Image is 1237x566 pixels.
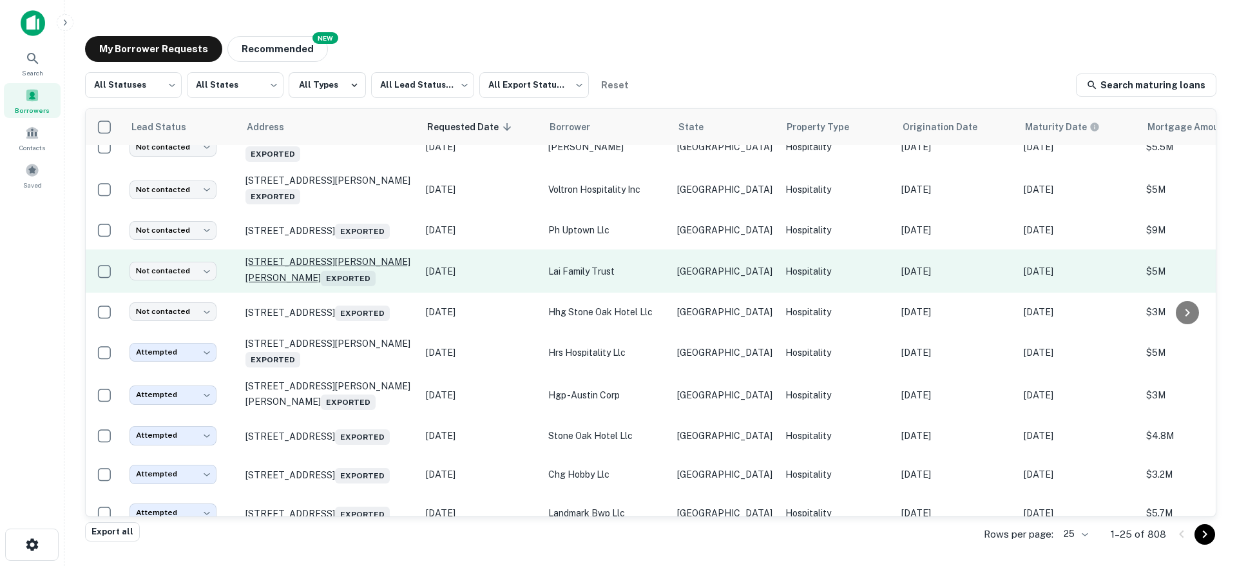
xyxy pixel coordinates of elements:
p: stone oak hotel llc [548,429,664,443]
div: Not contacted [129,302,216,321]
span: Exported [245,352,300,367]
p: Hospitality [785,506,888,520]
p: [DATE] [426,223,535,237]
button: All Types [289,72,366,98]
th: Property Type [779,109,895,145]
p: [DATE] [426,429,535,443]
p: hhg stone oak hotel llc [548,305,664,319]
th: State [671,109,779,145]
p: Hospitality [785,264,888,278]
p: ph uptown llc [548,223,664,237]
p: [DATE] [901,223,1011,237]
p: [DATE] [426,467,535,482]
span: Lead Status [131,119,203,135]
p: [GEOGRAPHIC_DATA] [677,264,772,278]
p: [DATE] [901,305,1011,319]
p: [DATE] [426,182,535,197]
p: [DATE] [1024,264,1133,278]
p: [STREET_ADDRESS][PERSON_NAME][PERSON_NAME] [245,380,413,410]
th: Maturity dates displayed may be estimated. Please contact the lender for the most accurate maturi... [1017,109,1140,145]
div: Not contacted [129,138,216,157]
p: [GEOGRAPHIC_DATA] [677,506,772,520]
p: [DATE] [1024,429,1133,443]
p: [DATE] [426,388,535,402]
p: [DATE] [901,388,1011,402]
p: [GEOGRAPHIC_DATA] [677,388,772,402]
span: Maturity dates displayed may be estimated. Please contact the lender for the most accurate maturi... [1025,120,1117,134]
div: Saved [4,158,61,193]
span: Saved [23,180,42,190]
div: Attempted [129,503,216,522]
p: Hospitality [785,305,888,319]
div: Attempted [129,343,216,362]
p: [GEOGRAPHIC_DATA] [677,223,772,237]
button: Export all [85,522,140,542]
p: [DATE] [1024,506,1133,520]
p: [DATE] [426,140,535,154]
a: Contacts [4,121,61,155]
p: [DATE] [901,140,1011,154]
p: [DATE] [901,346,1011,360]
span: Exported [335,468,390,483]
div: 25 [1059,525,1090,543]
p: [DATE] [426,264,535,278]
div: All States [187,68,283,102]
a: Search [4,46,61,81]
p: [DATE] [1024,182,1133,197]
p: Hospitality [785,140,888,154]
p: [DATE] [1024,223,1133,237]
div: Attempted [129,385,216,404]
p: [DATE] [426,346,535,360]
p: landmark bwp llc [548,506,664,520]
p: [STREET_ADDRESS][PERSON_NAME] [245,338,413,367]
span: Origination Date [903,119,994,135]
button: Recommended [227,36,328,62]
a: Search maturing loans [1076,73,1216,97]
span: Requested Date [427,119,515,135]
p: [GEOGRAPHIC_DATA] [677,429,772,443]
p: [DATE] [901,429,1011,443]
h6: Maturity Date [1025,120,1087,134]
div: Not contacted [129,221,216,240]
div: All Lead Statuses [371,68,474,102]
div: NEW [312,32,338,44]
p: 1–25 of 808 [1111,527,1166,542]
p: [DATE] [426,506,535,520]
th: Origination Date [895,109,1017,145]
p: [DATE] [1024,388,1133,402]
div: Attempted [129,426,216,445]
button: Reset [594,72,635,98]
button: My Borrower Requests [85,36,222,62]
p: Hospitality [785,223,888,237]
p: lai family trust [548,264,664,278]
p: [STREET_ADDRESS] [245,303,413,321]
p: [DATE] [1024,140,1133,154]
span: Address [247,119,301,135]
th: Borrower [542,109,671,145]
th: Requested Date [419,109,542,145]
div: All Export Statuses [479,68,589,102]
p: [STREET_ADDRESS][PERSON_NAME] [245,175,413,204]
p: Hospitality [785,429,888,443]
p: hrs hospitality llc [548,346,664,360]
span: Exported [321,271,376,286]
p: [STREET_ADDRESS] [245,221,413,239]
p: [PERSON_NAME] [548,140,664,154]
p: hgp -austin corp [548,388,664,402]
p: [STREET_ADDRESS] [245,427,413,445]
iframe: Chat Widget [1173,463,1237,525]
p: [DATE] [901,264,1011,278]
div: Attempted [129,465,216,483]
div: All Statuses [85,68,182,102]
div: Not contacted [129,262,216,280]
span: State [678,119,720,135]
p: [GEOGRAPHIC_DATA] [677,305,772,319]
p: [GEOGRAPHIC_DATA] [677,467,772,482]
p: [GEOGRAPHIC_DATA] [677,182,772,197]
a: Borrowers [4,83,61,118]
div: Not contacted [129,181,216,199]
p: [DATE] [901,467,1011,482]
